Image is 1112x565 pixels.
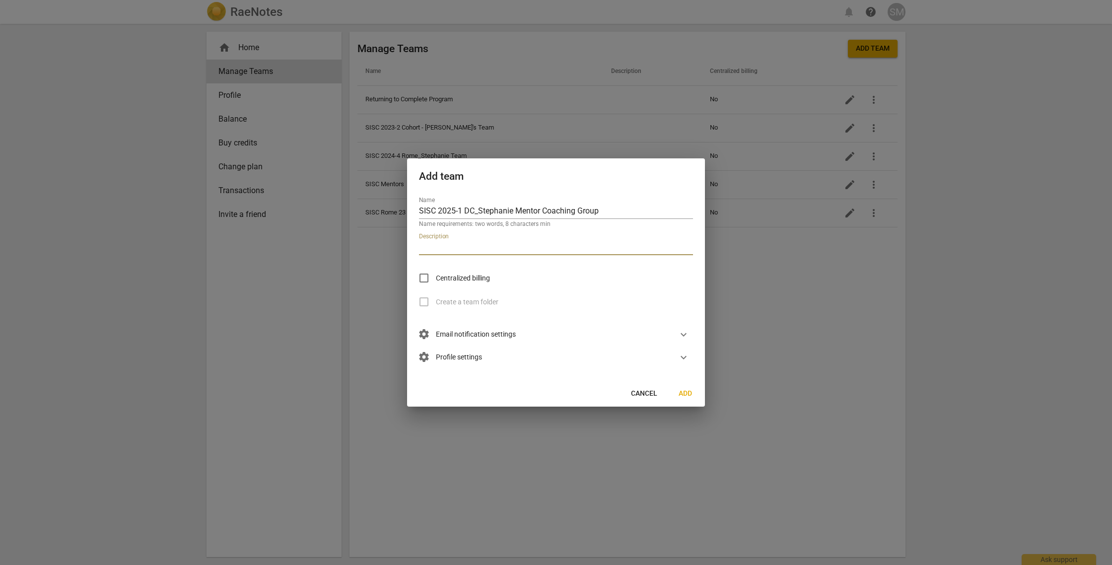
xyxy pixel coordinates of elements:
span: Email notification settings [419,329,516,340]
span: Centralized billing [436,273,490,283]
button: Add [669,385,701,403]
span: Add [677,389,693,399]
label: Name [419,197,435,203]
span: expand_more [678,329,690,341]
span: settings [418,328,430,340]
label: Description [419,233,449,239]
button: Show more [676,350,691,365]
span: Cancel [631,389,657,399]
span: expand_more [678,352,690,363]
h2: Add team [419,170,693,183]
span: settings [418,351,430,363]
span: Profile settings [419,352,482,363]
button: Show more [676,327,691,342]
button: Cancel [623,385,665,403]
span: Create a team folder [436,297,498,307]
p: Name requirements: two words, 8 characters min [419,221,693,227]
